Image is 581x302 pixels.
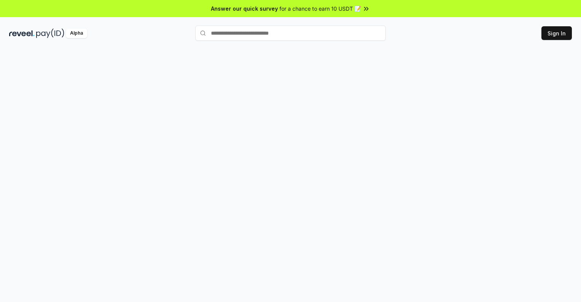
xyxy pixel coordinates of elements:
[541,26,572,40] button: Sign In
[9,29,35,38] img: reveel_dark
[36,29,64,38] img: pay_id
[211,5,278,13] span: Answer our quick survey
[279,5,361,13] span: for a chance to earn 10 USDT 📝
[66,29,87,38] div: Alpha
